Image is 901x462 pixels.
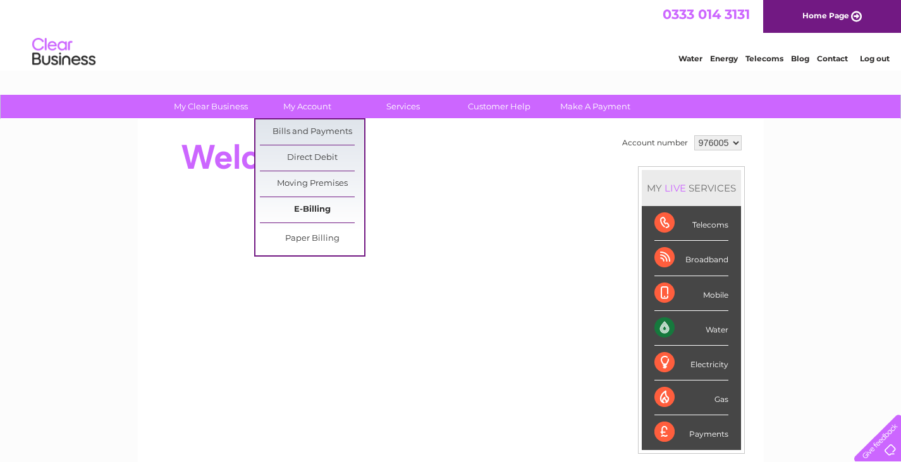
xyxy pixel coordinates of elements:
div: Water [654,311,728,346]
div: Mobile [654,276,728,311]
div: Electricity [654,346,728,380]
div: Broadband [654,241,728,276]
div: Clear Business is a trading name of Verastar Limited (registered in [GEOGRAPHIC_DATA] No. 3667643... [152,7,750,61]
div: Gas [654,380,728,415]
a: Log out [860,54,890,63]
a: My Account [255,95,359,118]
img: logo.png [32,33,96,71]
a: Water [678,54,702,63]
a: Contact [817,54,848,63]
a: Blog [791,54,809,63]
a: E-Billing [260,197,364,222]
div: LIVE [662,182,689,194]
a: Services [351,95,455,118]
div: Payments [654,415,728,449]
a: Paper Billing [260,226,364,252]
a: Customer Help [447,95,551,118]
a: 0333 014 3131 [663,6,750,22]
div: MY SERVICES [642,170,741,206]
a: Direct Debit [260,145,364,171]
a: Energy [710,54,738,63]
a: Moving Premises [260,171,364,197]
a: Bills and Payments [260,119,364,145]
a: My Clear Business [159,95,263,118]
a: Telecoms [745,54,783,63]
td: Account number [619,132,691,154]
a: Make A Payment [543,95,647,118]
div: Telecoms [654,206,728,241]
